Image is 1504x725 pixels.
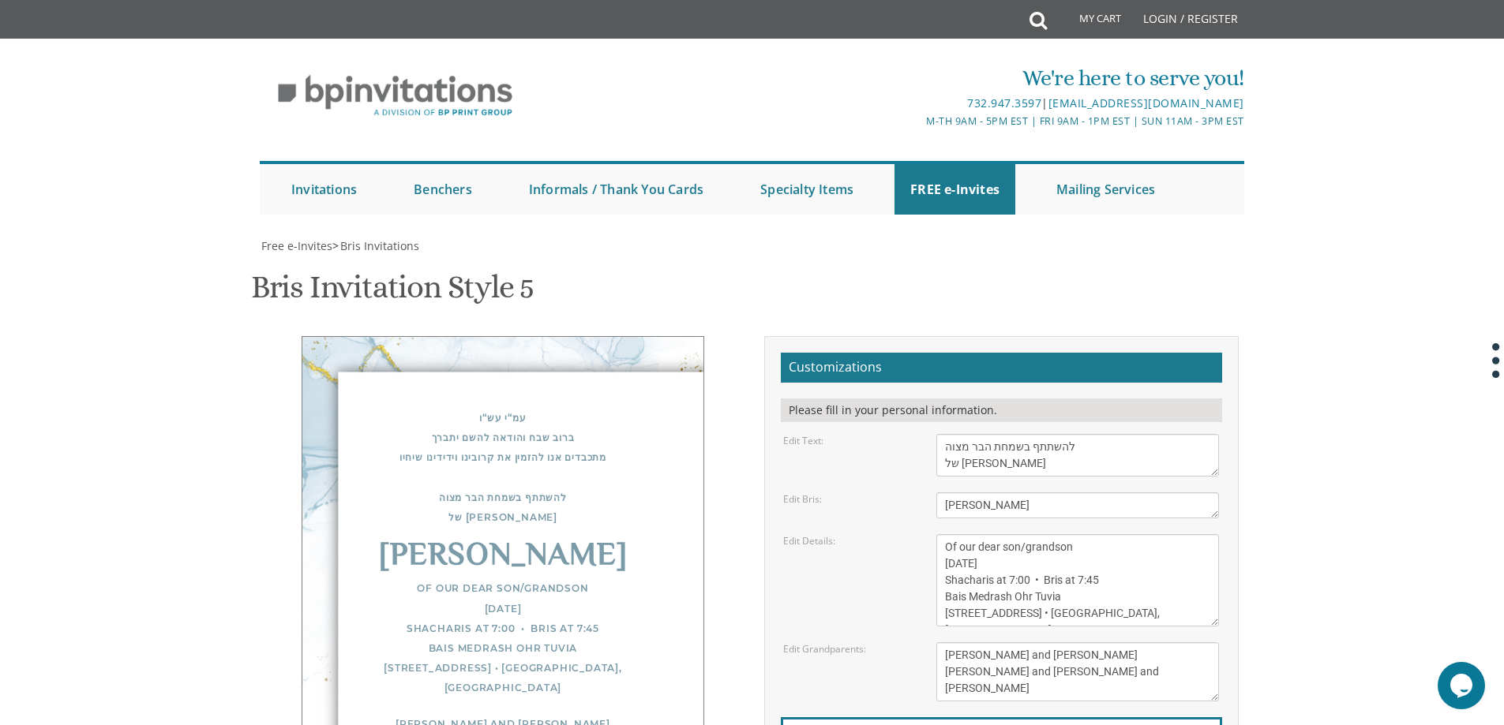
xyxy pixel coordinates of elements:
[334,578,672,697] div: Of our dear son/grandson [DATE] Shacharis at 7:00 • Bris at 7:45 Bais Medrash Ohr Tuvia [STREET_A...
[334,547,672,566] div: [PERSON_NAME]
[276,164,373,215] a: Invitations
[1048,95,1244,110] a: [EMAIL_ADDRESS][DOMAIN_NAME]
[967,95,1041,110] a: 732.947.3597
[589,94,1244,113] div: |
[251,270,534,316] h1: Bris Invitation Style 5
[260,238,332,253] a: Free e-Invites
[589,62,1244,94] div: We're here to serve you!
[340,238,419,253] span: Bris Invitations
[936,534,1219,626] textarea: Of our dear son/grandson [DATE] Shacharis at 7:00 • Bris at 7:45 Bais Medrash Ohr Tuvia [STREET_A...
[783,492,822,506] label: Edit Bris:
[334,408,672,527] div: עמ“י עש“ו ברוב שבח והודאה להשם יתברך מתכבדים אנו להזמין את קרובינו וידידינו שיחיו להשתתף בשמחת הב...
[781,353,1222,383] h2: Customizations
[936,492,1219,518] textarea: Bris
[936,642,1219,701] textarea: [PERSON_NAME] and [PERSON_NAME] [PERSON_NAME] and [PERSON_NAME] and [PERSON_NAME]
[261,238,332,253] span: Free e-Invites
[398,164,488,215] a: Benchers
[1041,164,1171,215] a: Mailing Services
[513,164,719,215] a: Informals / Thank You Cards
[936,434,1219,476] textarea: With gratitude to Hashem We would like to inform you of the
[1045,2,1132,41] a: My Cart
[781,398,1222,422] div: Please fill in your personal information.
[332,238,419,253] span: >
[1438,662,1488,709] iframe: chat widget
[783,642,866,656] label: Edit Grandparents:
[589,113,1244,129] div: M-Th 9am - 5pm EST | Fri 9am - 1pm EST | Sun 11am - 3pm EST
[744,164,869,215] a: Specialty Items
[783,534,835,547] label: Edit Details:
[895,164,1015,215] a: FREE e-Invites
[260,63,531,129] img: BP Invitation Loft
[339,238,419,253] a: Bris Invitations
[783,434,823,447] label: Edit Text:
